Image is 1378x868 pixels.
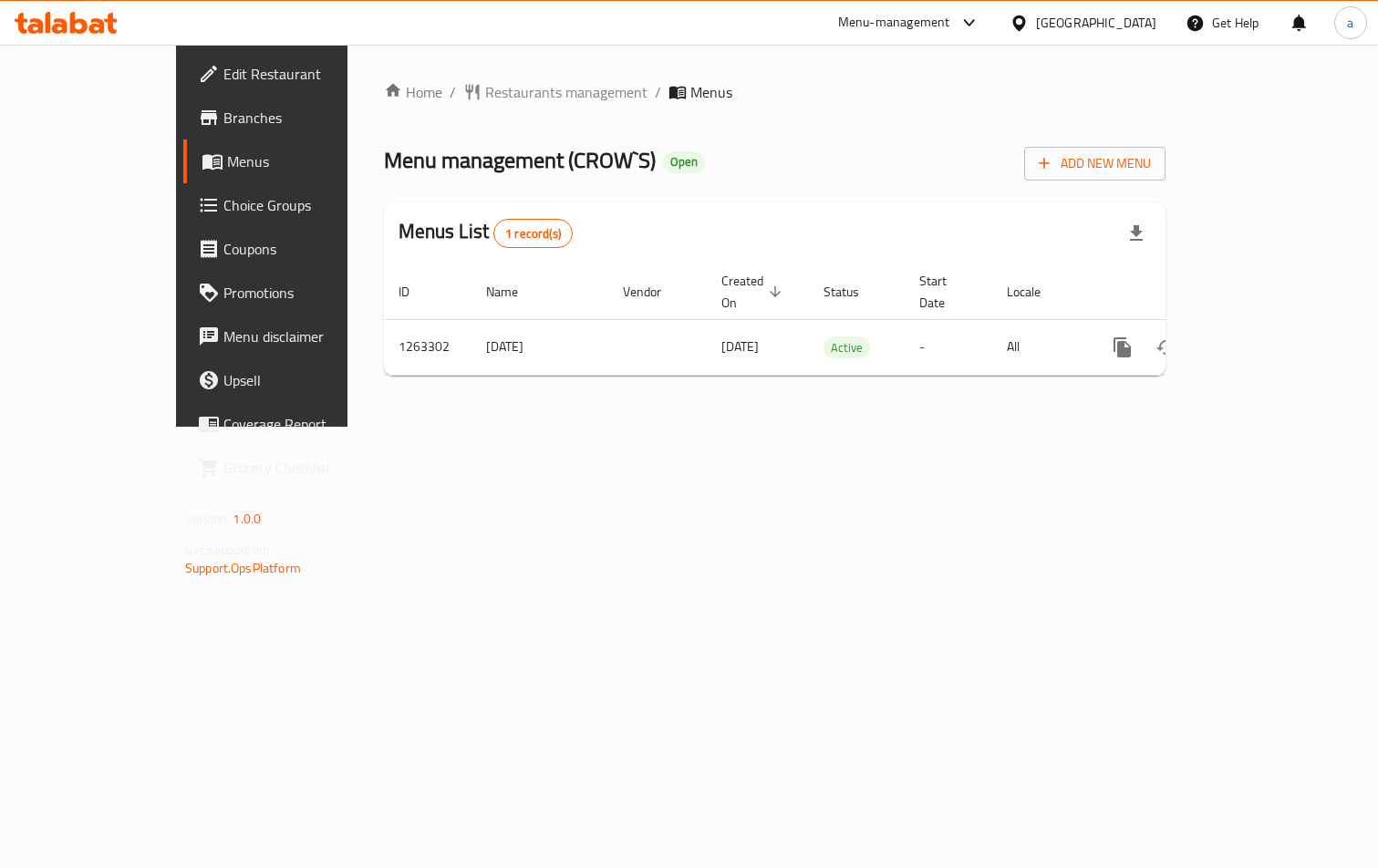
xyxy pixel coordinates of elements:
span: [DATE] [721,335,759,358]
h2: Menus List [399,218,573,248]
a: Coupons [183,227,406,271]
span: Created On [721,270,787,314]
a: Home [384,81,442,103]
nav: breadcrumb [384,81,1166,103]
span: Branches [223,107,391,129]
td: All [992,319,1086,375]
span: Coupons [223,238,391,260]
span: 1.0.0 [233,507,261,531]
span: Coverage Report [223,413,391,435]
a: Edit Restaurant [183,52,406,96]
span: Menu management ( CROW`S ) [384,139,656,181]
td: - [905,319,992,375]
button: Add New Menu [1024,147,1166,181]
th: Actions [1086,264,1290,320]
a: Branches [183,96,406,139]
span: Promotions [223,282,391,304]
span: Status [824,281,883,303]
span: Edit Restaurant [223,63,391,85]
button: more [1101,325,1145,369]
span: a [1347,13,1353,33]
td: [DATE] [471,319,608,375]
a: Upsell [183,358,406,402]
button: Change Status [1145,325,1188,369]
span: Choice Groups [223,194,391,216]
div: Menu-management [838,12,950,34]
span: Version: [185,507,230,531]
div: [GEOGRAPHIC_DATA] [1036,13,1156,33]
span: Grocery Checklist [223,457,391,479]
span: ID [399,281,433,303]
span: 1 record(s) [494,225,572,243]
span: Name [486,281,542,303]
span: Open [663,154,705,170]
table: enhanced table [384,264,1290,376]
a: Support.OpsPlatform [185,556,301,580]
td: 1263302 [384,319,471,375]
a: Grocery Checklist [183,446,406,490]
a: Restaurants management [463,81,648,103]
span: Vendor [623,281,685,303]
a: Promotions [183,271,406,315]
span: Menus [227,150,391,172]
span: Locale [1007,281,1064,303]
span: Restaurants management [485,81,648,103]
span: Get support on: [185,538,269,562]
div: Open [663,151,705,173]
div: Active [824,336,870,358]
a: Menus [183,139,406,183]
span: Add New Menu [1039,152,1151,175]
span: Menus [690,81,732,103]
a: Choice Groups [183,183,406,227]
a: Coverage Report [183,402,406,446]
li: / [450,81,456,103]
div: Export file [1114,212,1158,255]
span: Menu disclaimer [223,325,391,347]
span: Active [824,337,870,358]
li: / [655,81,661,103]
div: Total records count [493,219,573,248]
span: Upsell [223,369,391,391]
span: Start Date [919,270,970,314]
a: Menu disclaimer [183,315,406,358]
